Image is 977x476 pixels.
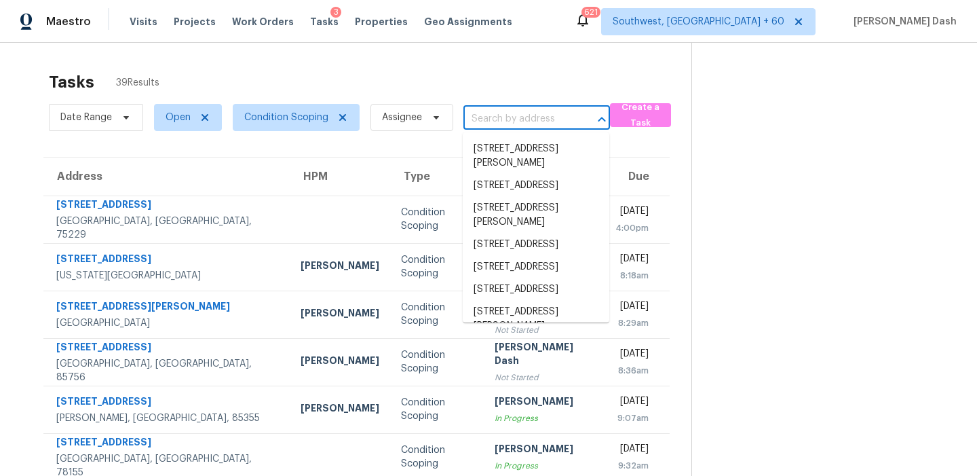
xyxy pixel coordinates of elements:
[334,5,339,19] div: 3
[613,15,784,29] span: Southwest, [GEOGRAPHIC_DATA] + 60
[401,348,473,376] div: Condition Scoping
[613,204,649,221] div: [DATE]
[495,323,592,337] div: Not Started
[613,299,649,316] div: [DATE]
[301,306,379,323] div: [PERSON_NAME]
[56,357,279,384] div: [GEOGRAPHIC_DATA], [GEOGRAPHIC_DATA], 85756
[613,316,649,330] div: 8:29am
[301,259,379,276] div: [PERSON_NAME]
[130,15,157,29] span: Visits
[355,15,408,29] span: Properties
[613,221,649,235] div: 4:00pm
[244,111,328,124] span: Condition Scoping
[613,411,649,425] div: 9:07am
[116,76,159,90] span: 39 Results
[463,175,609,197] li: [STREET_ADDRESS]
[495,340,592,371] div: [PERSON_NAME] Dash
[56,340,279,357] div: [STREET_ADDRESS]
[592,110,611,129] button: Close
[495,442,592,459] div: [PERSON_NAME]
[56,299,279,316] div: [STREET_ADDRESS][PERSON_NAME]
[290,158,390,196] th: HPM
[584,5,598,19] div: 621
[174,15,216,29] span: Projects
[310,17,339,26] span: Tasks
[463,256,609,278] li: [STREET_ADDRESS]
[56,269,279,282] div: [US_STATE][GEOGRAPHIC_DATA]
[613,364,649,378] div: 8:36am
[232,15,294,29] span: Work Orders
[43,158,290,196] th: Address
[401,443,473,471] div: Condition Scoping
[613,459,649,473] div: 9:32am
[848,15,957,29] span: [PERSON_NAME] Dash
[301,354,379,371] div: [PERSON_NAME]
[56,316,279,330] div: [GEOGRAPHIC_DATA]
[617,100,664,131] span: Create a Task
[463,234,609,256] li: [STREET_ADDRESS]
[613,269,649,282] div: 8:18am
[495,411,592,425] div: In Progress
[495,395,592,411] div: [PERSON_NAME]
[166,111,191,124] span: Open
[56,215,279,242] div: [GEOGRAPHIC_DATA], [GEOGRAPHIC_DATA], 75229
[60,111,112,124] span: Date Range
[390,158,484,196] th: Type
[301,401,379,418] div: [PERSON_NAME]
[382,111,422,124] span: Assignee
[56,435,279,452] div: [STREET_ADDRESS]
[49,75,94,89] h2: Tasks
[56,411,279,425] div: [PERSON_NAME], [GEOGRAPHIC_DATA], 85355
[463,278,609,301] li: [STREET_ADDRESS]
[610,103,671,127] button: Create a Task
[463,138,609,175] li: [STREET_ADDRESS][PERSON_NAME]
[463,197,609,234] li: [STREET_ADDRESS][PERSON_NAME]
[56,395,279,411] div: [STREET_ADDRESS]
[613,395,649,411] div: [DATE]
[401,253,473,280] div: Condition Scoping
[56,198,279,215] div: [STREET_ADDRESS]
[401,396,473,423] div: Condition Scoping
[424,15,512,29] span: Geo Assignments
[401,301,473,328] div: Condition Scoping
[602,158,670,196] th: Due
[46,15,91,29] span: Maestro
[613,252,649,269] div: [DATE]
[613,347,649,364] div: [DATE]
[463,109,572,130] input: Search by address
[495,459,592,473] div: In Progress
[56,252,279,269] div: [STREET_ADDRESS]
[401,206,473,233] div: Condition Scoping
[613,442,649,459] div: [DATE]
[463,301,609,337] li: [STREET_ADDRESS][PERSON_NAME]
[495,371,592,384] div: Not Started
